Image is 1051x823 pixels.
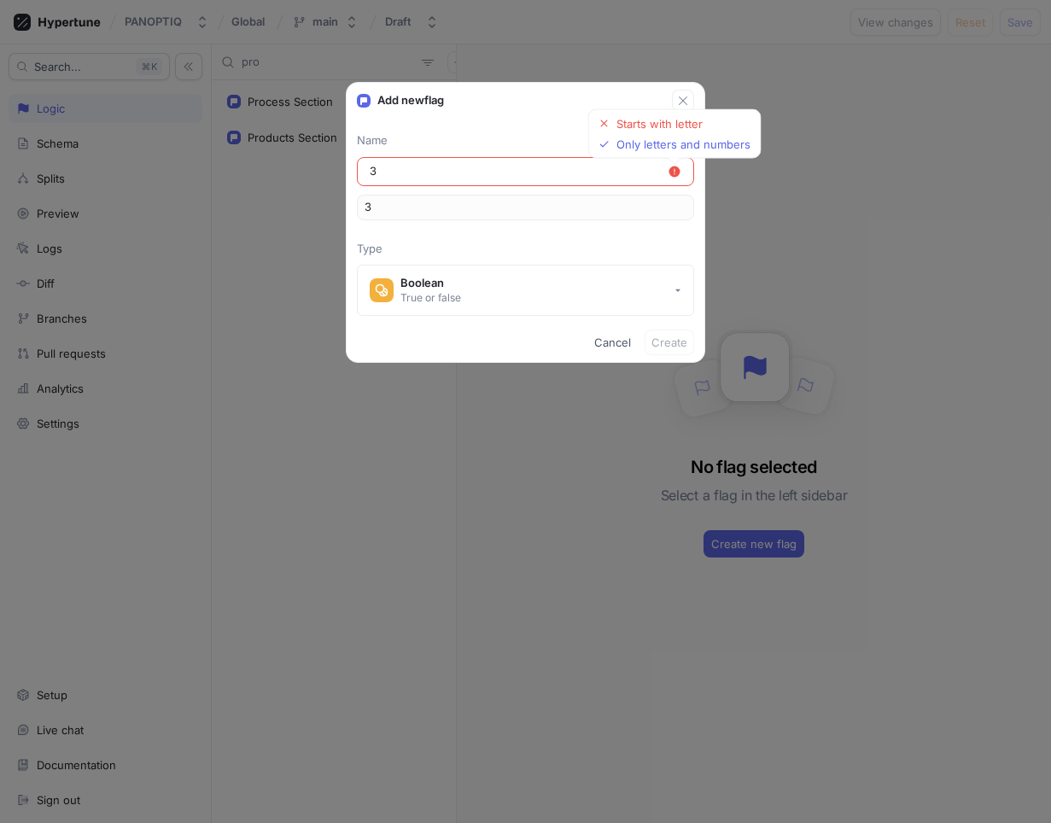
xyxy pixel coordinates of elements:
[357,132,694,149] p: Name
[377,92,444,109] p: Add new flag
[616,117,703,131] p: Starts with letter
[357,241,694,258] p: Type
[594,337,631,347] span: Cancel
[370,163,668,180] input: Enter a name for this flag
[357,265,694,316] button: BooleanTrue or false
[651,337,687,347] span: Create
[616,137,750,151] p: Only letters and numbers
[400,290,461,305] div: True or false
[587,330,638,355] button: Cancel
[645,330,694,355] button: Create
[400,276,461,290] div: Boolean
